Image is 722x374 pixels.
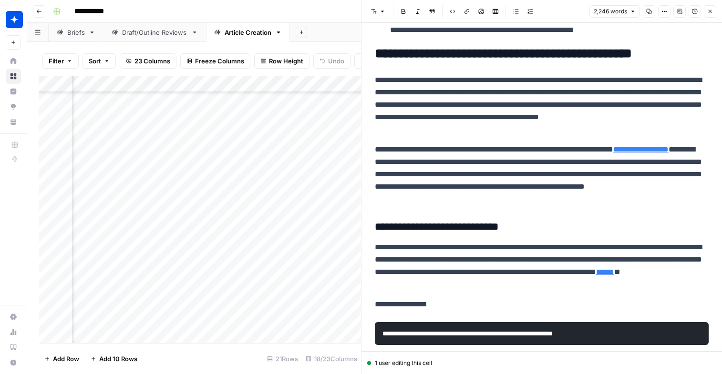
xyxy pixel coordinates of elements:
[42,53,79,69] button: Filter
[89,56,101,66] span: Sort
[328,56,344,66] span: Undo
[225,28,271,37] div: Article Creation
[6,114,21,130] a: Your Data
[263,351,302,366] div: 21 Rows
[122,28,187,37] div: Draft/Outline Reviews
[39,351,85,366] button: Add Row
[6,84,21,99] a: Insights
[6,340,21,355] a: Learning Hub
[53,354,79,364] span: Add Row
[85,351,143,366] button: Add 10 Rows
[6,324,21,340] a: Usage
[103,23,206,42] a: Draft/Outline Reviews
[6,8,21,31] button: Workspace: Wiz
[180,53,250,69] button: Freeze Columns
[367,359,716,367] div: 1 user editing this cell
[206,23,290,42] a: Article Creation
[67,28,85,37] div: Briefs
[594,7,627,16] span: 2,246 words
[6,53,21,69] a: Home
[6,11,23,28] img: Wiz Logo
[254,53,309,69] button: Row Height
[6,69,21,84] a: Browse
[302,351,361,366] div: 18/23 Columns
[195,56,244,66] span: Freeze Columns
[6,99,21,114] a: Opportunities
[120,53,176,69] button: 23 Columns
[6,309,21,324] a: Settings
[49,23,103,42] a: Briefs
[313,53,351,69] button: Undo
[589,5,640,18] button: 2,246 words
[269,56,303,66] span: Row Height
[134,56,170,66] span: 23 Columns
[6,355,21,370] button: Help + Support
[83,53,116,69] button: Sort
[99,354,137,364] span: Add 10 Rows
[49,56,64,66] span: Filter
